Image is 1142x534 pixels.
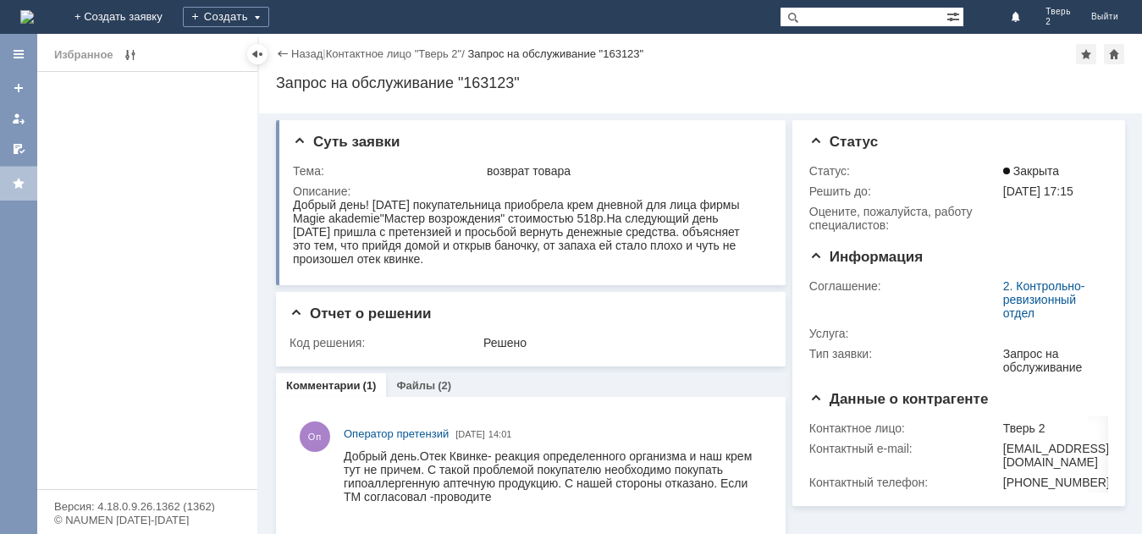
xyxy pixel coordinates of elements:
[344,426,449,443] a: Оператор претензий
[290,336,480,350] div: Код решения:
[1003,164,1059,178] span: Закрыта
[54,45,113,65] div: Избранное
[323,47,325,59] div: |
[290,306,431,322] span: Отчет о решении
[809,184,1000,198] div: Решить до:
[809,134,878,150] span: Статус
[276,74,1125,91] div: Запрос на обслуживание "163123"
[344,427,449,440] span: Оператор претензий
[438,379,451,392] div: (2)
[326,47,468,60] div: /
[363,379,377,392] div: (1)
[1003,442,1110,469] div: [EMAIL_ADDRESS][DOMAIN_NAME]
[1003,347,1102,374] div: Запрос на обслуживание
[5,74,32,102] a: Создать заявку
[946,8,963,24] span: Расширенный поиск
[5,135,32,162] a: Мои согласования
[809,327,1000,340] div: Услуга:
[326,47,461,60] a: Контактное лицо "Тверь 2"
[291,47,323,60] a: Назад
[293,184,767,198] div: Описание:
[1003,279,1085,320] a: 2. Контрольно-ревизионный отдел
[487,164,764,178] div: возврат товара
[483,336,764,350] div: Решено
[183,7,269,27] div: Создать
[1003,476,1110,489] div: [PHONE_NUMBER]
[293,164,483,178] div: Тема:
[1003,421,1110,435] div: Тверь 2
[809,421,1000,435] div: Контактное лицо:
[809,205,1000,232] div: Oцените, пожалуйста, работу специалистов:
[488,429,512,439] span: 14:01
[286,379,361,392] a: Комментарии
[54,501,240,512] div: Версия: 4.18.0.9.26.1362 (1362)
[54,515,240,526] div: © NAUMEN [DATE]-[DATE]
[20,10,34,24] img: logo
[1076,44,1096,64] div: Добавить в избранное
[1003,184,1073,198] span: [DATE] 17:15
[809,391,989,407] span: Данные о контрагенте
[809,476,1000,489] div: Контактный телефон:
[809,279,1000,293] div: Соглашение:
[1045,7,1071,17] span: Тверь
[293,134,400,150] span: Суть заявки
[467,47,643,60] div: Запрос на обслуживание "163123"
[1045,17,1071,27] span: 2
[1104,44,1124,64] div: Сделать домашней страницей
[396,379,435,392] a: Файлы
[247,44,268,64] div: Скрыть меню
[809,249,923,265] span: Информация
[455,429,485,439] span: [DATE]
[809,442,1000,455] div: Контактный e-mail:
[120,45,141,65] span: Редактирование избранного
[809,347,1000,361] div: Тип заявки:
[20,10,34,24] a: Перейти на домашнюю страницу
[809,164,1000,178] div: Статус:
[5,105,32,132] a: Мои заявки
